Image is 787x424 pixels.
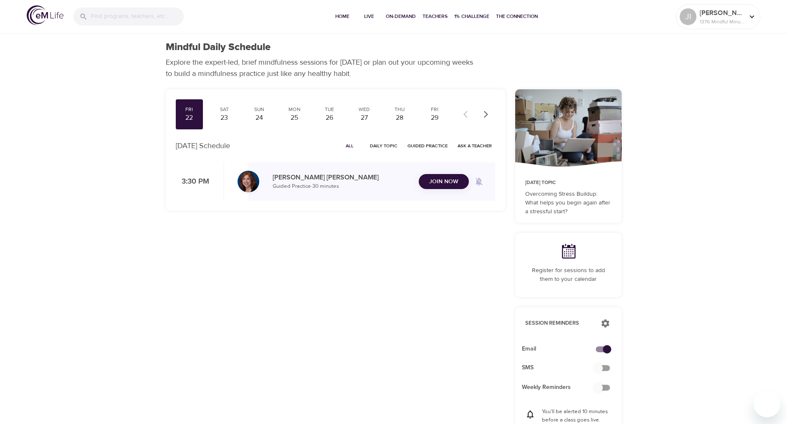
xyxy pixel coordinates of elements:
span: All [340,142,360,150]
div: Tue [319,106,340,113]
span: Email [522,345,602,353]
p: [DATE] Schedule [176,140,230,151]
input: Find programs, teachers, etc... [91,8,184,25]
div: 23 [214,113,235,123]
p: You'll be alerted 10 minutes before a class goes live. [542,408,612,424]
button: Daily Topic [367,139,401,152]
div: Fri [424,106,445,113]
p: Register for sessions to add them to your calendar [525,266,612,284]
div: 24 [249,113,270,123]
button: Join Now [419,174,469,189]
span: Teachers [423,12,448,21]
img: logo [27,5,63,25]
div: 22 [179,113,200,123]
div: Thu [389,106,410,113]
div: 25 [284,113,305,123]
span: SMS [522,363,602,372]
p: Session Reminders [525,319,592,328]
button: Ask a Teacher [454,139,495,152]
p: [PERSON_NAME] [700,8,744,18]
span: Live [359,12,379,21]
div: 26 [319,113,340,123]
iframe: Button to launch messaging window [754,391,780,417]
span: The Connection [496,12,538,21]
p: [DATE] Topic [525,179,612,187]
h1: Mindful Daily Schedule [166,41,271,53]
div: Wed [354,106,375,113]
div: Sat [214,106,235,113]
span: Daily Topic [370,142,397,150]
span: Join Now [429,177,458,187]
span: Home [332,12,352,21]
div: 27 [354,113,375,123]
button: All [337,139,363,152]
div: 29 [424,113,445,123]
p: Guided Practice · 30 minutes [273,182,412,191]
img: Elaine_Smookler-min.jpg [238,171,259,192]
span: Ask a Teacher [458,142,492,150]
div: Fri [179,106,200,113]
div: JI [680,8,696,25]
span: On-Demand [386,12,416,21]
p: 1376 Mindful Minutes [700,18,744,25]
span: 1% Challenge [454,12,489,21]
p: [PERSON_NAME] [PERSON_NAME] [273,172,412,182]
button: Guided Practice [404,139,451,152]
p: 3:30 PM [176,176,209,187]
p: Overcoming Stress Buildup: What helps you begin again after a stressful start? [525,190,612,216]
div: Sun [249,106,270,113]
div: 28 [389,113,410,123]
span: Weekly Reminders [522,383,602,392]
span: Remind me when a class goes live every Friday at 3:30 PM [469,172,489,192]
span: Guided Practice [407,142,448,150]
p: Explore the expert-led, brief mindfulness sessions for [DATE] or plan out your upcoming weeks to ... [166,57,479,79]
div: Mon [284,106,305,113]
